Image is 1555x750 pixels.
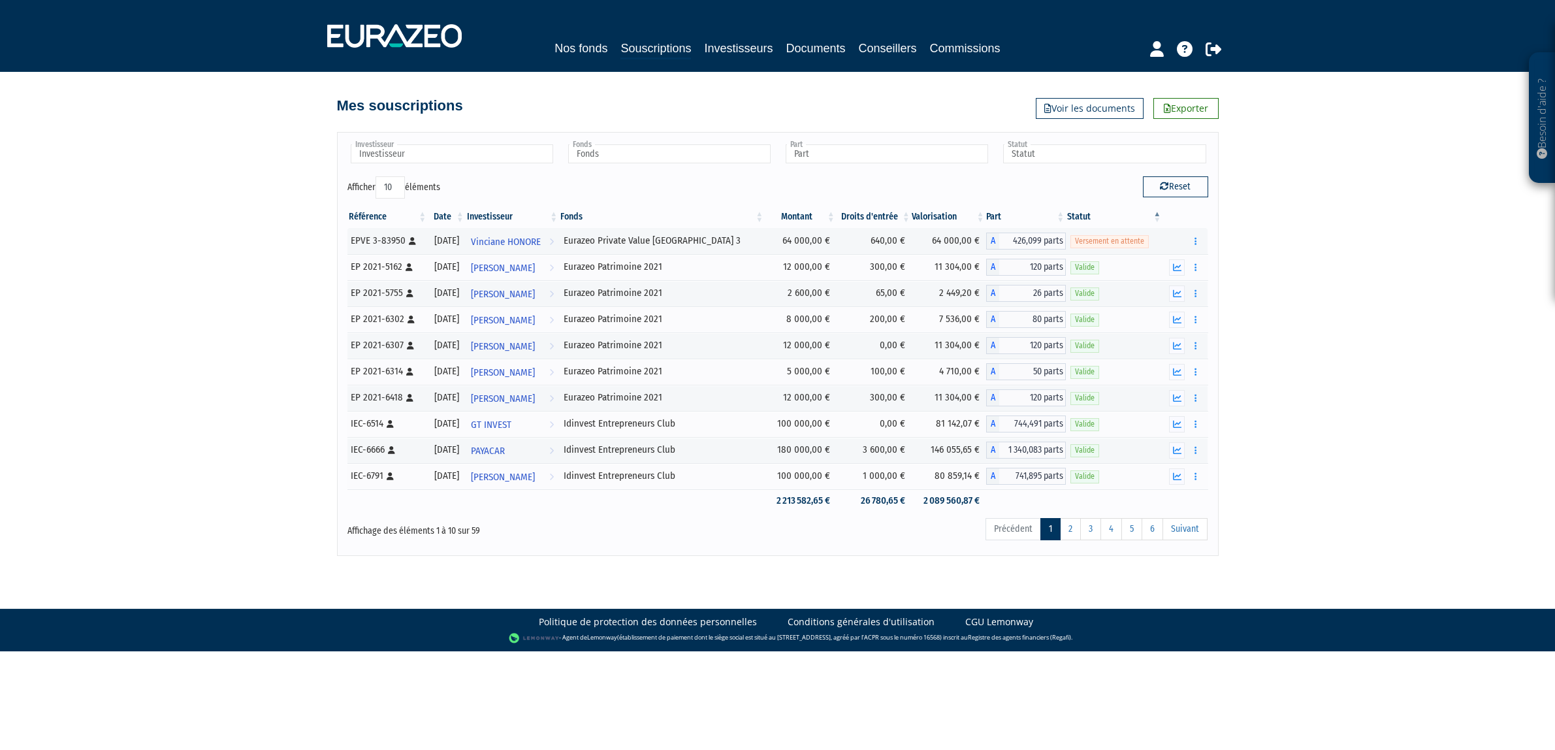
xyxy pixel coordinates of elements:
[327,24,462,48] img: 1732889491-logotype_eurazeo_blanc_rvb.png
[471,256,535,280] span: [PERSON_NAME]
[1066,206,1162,228] th: Statut : activer pour trier la colonne par ordre d&eacute;croissant
[859,39,917,57] a: Conseillers
[428,206,465,228] th: Date: activer pour trier la colonne par ordre croissant
[466,385,560,411] a: [PERSON_NAME]
[337,98,463,114] h4: Mes souscriptions
[986,285,1066,302] div: A - Eurazeo Patrimoine 2021
[432,469,460,483] div: [DATE]
[1100,518,1122,540] a: 4
[999,468,1066,485] span: 741,895 parts
[765,306,836,333] td: 8 000,00 €
[351,260,424,274] div: EP 2021-5162
[1070,470,1099,483] span: Valide
[1070,261,1099,274] span: Valide
[471,308,535,333] span: [PERSON_NAME]
[549,230,554,254] i: Voir l'investisseur
[549,361,554,385] i: Voir l'investisseur
[765,333,836,359] td: 12 000,00 €
[376,176,405,199] select: Afficheréléments
[466,306,560,333] a: [PERSON_NAME]
[1070,444,1099,457] span: Valide
[406,394,413,402] i: [Français] Personne physique
[968,633,1071,642] a: Registre des agents financiers (Regafi)
[986,468,999,485] span: A
[986,337,999,354] span: A
[986,311,999,328] span: A
[912,437,986,463] td: 146 055,65 €
[539,615,757,628] a: Politique de protection des données personnelles
[1070,314,1099,326] span: Valide
[1070,235,1149,248] span: Versement en attente
[788,615,935,628] a: Conditions générales d'utilisation
[965,615,1033,628] a: CGU Lemonway
[549,256,554,280] i: Voir l'investisseur
[432,338,460,352] div: [DATE]
[1535,59,1550,177] p: Besoin d'aide ?
[388,446,395,454] i: [Français] Personne physique
[1070,366,1099,378] span: Valide
[564,338,760,352] div: Eurazeo Patrimoine 2021
[432,260,460,274] div: [DATE]
[564,260,760,274] div: Eurazeo Patrimoine 2021
[999,311,1066,328] span: 80 parts
[999,285,1066,302] span: 26 parts
[912,254,986,280] td: 11 304,00 €
[466,463,560,489] a: [PERSON_NAME]
[912,489,986,512] td: 2 089 560,87 €
[912,206,986,228] th: Valorisation: activer pour trier la colonne par ordre croissant
[471,282,535,306] span: [PERSON_NAME]
[432,234,460,248] div: [DATE]
[387,472,394,480] i: [Français] Personne physique
[559,206,765,228] th: Fonds: activer pour trier la colonne par ordre croissant
[347,176,440,199] label: Afficher éléments
[432,365,460,378] div: [DATE]
[986,259,999,276] span: A
[466,206,560,228] th: Investisseur: activer pour trier la colonne par ordre croissant
[837,359,912,385] td: 100,00 €
[999,389,1066,406] span: 120 parts
[765,228,836,254] td: 64 000,00 €
[837,306,912,333] td: 200,00 €
[986,233,1066,250] div: A - Eurazeo Private Value Europe 3
[837,437,912,463] td: 3 600,00 €
[471,361,535,385] span: [PERSON_NAME]
[564,469,760,483] div: Idinvest Entrepreneurs Club
[1036,98,1144,119] a: Voir les documents
[471,230,541,254] span: Vinciane HONORE
[999,416,1066,432] span: 744,491 parts
[1121,518,1142,540] a: 5
[466,228,560,254] a: Vinciane HONORE
[765,254,836,280] td: 12 000,00 €
[549,439,554,463] i: Voir l'investisseur
[1070,340,1099,352] span: Valide
[351,234,424,248] div: EPVE 3-83950
[1162,518,1208,540] a: Suivant
[837,489,912,512] td: 26 780,65 €
[986,363,999,380] span: A
[564,443,760,457] div: Idinvest Entrepreneurs Club
[564,234,760,248] div: Eurazeo Private Value [GEOGRAPHIC_DATA] 3
[351,286,424,300] div: EP 2021-5755
[1070,418,1099,431] span: Valide
[509,632,559,645] img: logo-lemonway.png
[549,308,554,333] i: Voir l'investisseur
[1142,518,1163,540] a: 6
[347,206,428,228] th: Référence : activer pour trier la colonne par ordre croissant
[912,411,986,437] td: 81 142,07 €
[549,334,554,359] i: Voir l'investisseur
[13,632,1542,645] div: - Agent de (établissement de paiement dont le siège social est situé au [STREET_ADDRESS], agréé p...
[837,411,912,437] td: 0,00 €
[999,337,1066,354] span: 120 parts
[471,387,535,411] span: [PERSON_NAME]
[837,280,912,306] td: 65,00 €
[432,286,460,300] div: [DATE]
[765,280,836,306] td: 2 600,00 €
[986,259,1066,276] div: A - Eurazeo Patrimoine 2021
[912,333,986,359] td: 11 304,00 €
[765,489,836,512] td: 2 213 582,65 €
[912,359,986,385] td: 4 710,00 €
[986,337,1066,354] div: A - Eurazeo Patrimoine 2021
[471,465,535,489] span: [PERSON_NAME]
[999,259,1066,276] span: 120 parts
[351,417,424,431] div: IEC-6514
